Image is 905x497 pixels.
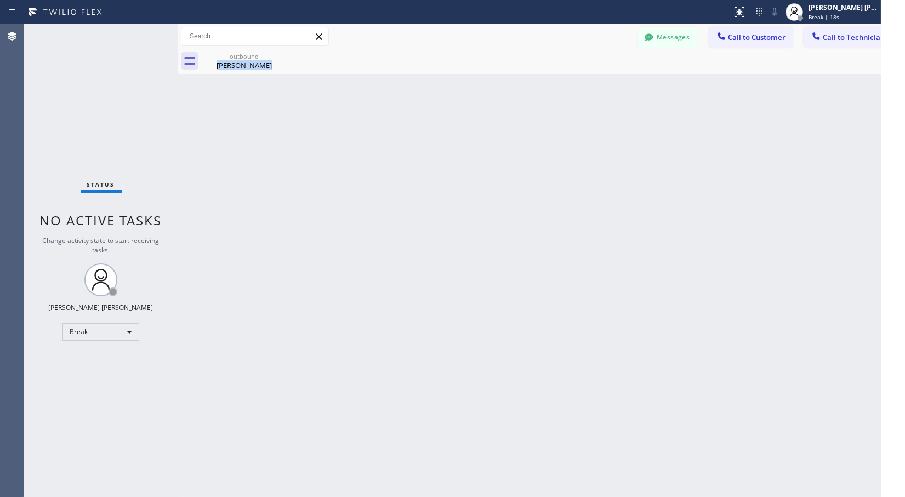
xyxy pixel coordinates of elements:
[709,27,793,48] button: Call to Customer
[638,27,698,48] button: Messages
[49,303,153,312] div: [PERSON_NAME] [PERSON_NAME]
[809,3,878,12] div: [PERSON_NAME] [PERSON_NAME]
[181,27,328,45] input: Search
[40,211,162,229] span: No active tasks
[804,27,894,48] button: Call to Technicians
[203,49,286,74] div: James Lee
[43,236,160,255] span: Change activity state to start receiving tasks.
[809,13,839,21] span: Break | 18s
[823,32,888,42] span: Call to Technicians
[87,180,115,188] span: Status
[728,32,786,42] span: Call to Customer
[62,323,139,341] div: Break
[203,52,286,60] div: outbound
[203,60,286,70] div: [PERSON_NAME]
[767,4,782,20] button: Mute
